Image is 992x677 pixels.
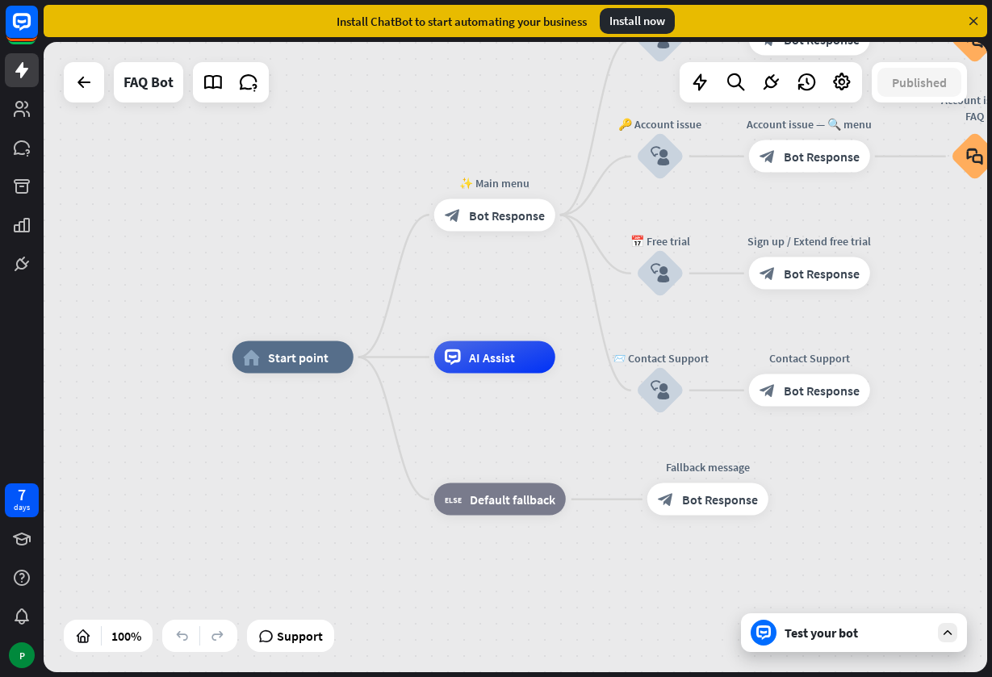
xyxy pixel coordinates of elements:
[760,382,776,399] i: block_bot_response
[612,233,709,249] div: 📅 Free trial
[9,642,35,668] div: P
[337,14,587,29] div: Install ChatBot to start automating your business
[784,265,860,282] span: Bot Response
[268,349,329,366] span: Start point
[422,174,567,190] div: ✨ Main menu
[682,491,758,508] span: Bot Response
[966,148,983,165] i: block_faq
[243,349,260,366] i: home_2
[469,207,545,223] span: Bot Response
[760,148,776,165] i: block_bot_response
[785,625,930,641] div: Test your bot
[18,487,26,502] div: 7
[123,62,174,102] div: FAQ Bot
[784,382,860,399] span: Bot Response
[612,350,709,366] div: 📨 Contact Support
[612,116,709,132] div: 🔑 Account issue
[737,350,882,366] div: Contact Support
[635,459,781,475] div: Fallback message
[5,483,39,517] a: 7 days
[13,6,61,55] button: Open LiveChat chat widget
[651,264,670,283] i: block_user_input
[600,8,675,34] div: Install now
[658,491,674,508] i: block_bot_response
[14,502,30,513] div: days
[651,381,670,400] i: block_user_input
[445,491,462,508] i: block_fallback
[277,623,323,649] span: Support
[445,207,461,223] i: block_bot_response
[737,233,882,249] div: Sign up / Extend free trial
[107,623,146,649] div: 100%
[877,68,961,97] button: Published
[784,148,860,165] span: Bot Response
[651,147,670,166] i: block_user_input
[760,265,776,282] i: block_bot_response
[469,349,515,366] span: AI Assist
[737,116,882,132] div: Account issue — 🔍 menu
[470,491,555,508] span: Default fallback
